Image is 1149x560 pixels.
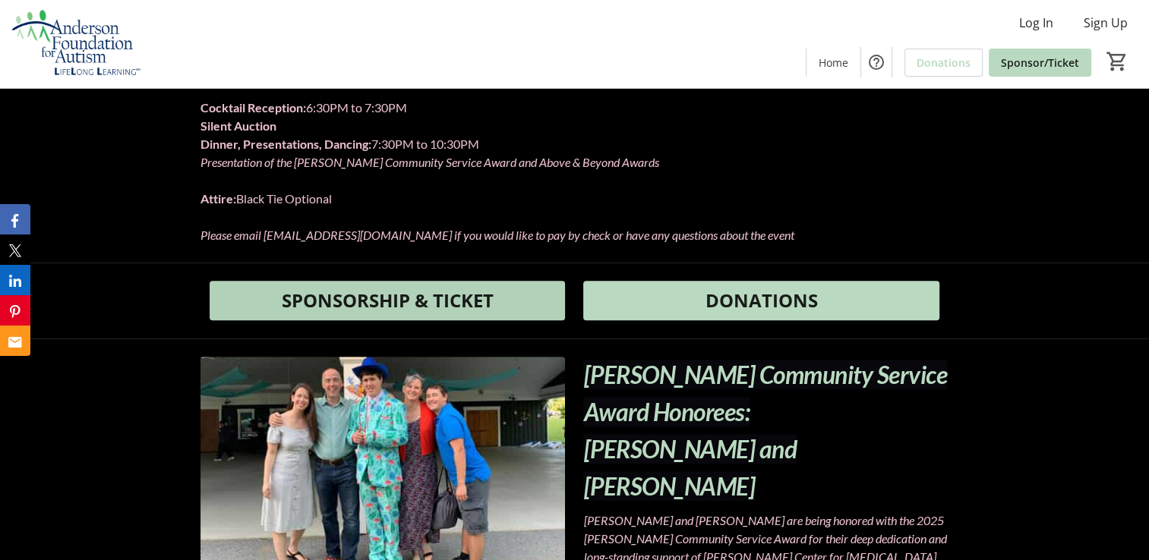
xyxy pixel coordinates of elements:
span: DONATIONS [705,287,818,314]
span: Sign Up [1084,14,1128,32]
strong: Attire: [200,191,236,206]
span: Log In [1019,14,1053,32]
span: Sponsor/Ticket [1001,55,1079,71]
button: Sign Up [1072,11,1140,35]
span: Donations [917,55,971,71]
button: DONATIONS [583,281,939,320]
strong: Silent Auction [200,118,276,133]
em: Please email [EMAIL_ADDRESS][DOMAIN_NAME] if you would like to pay by check or have any questions... [200,228,794,242]
span: 7:30PM to 10:30PM [371,137,479,151]
em: [PERSON_NAME] and [PERSON_NAME] [583,434,797,501]
button: Cart [1103,48,1131,75]
a: Home [807,49,860,77]
span: SPONSORSHIP & TICKET [282,287,494,314]
a: Sponsor/Ticket [989,49,1091,77]
button: Help [861,47,892,77]
span: Home [819,55,848,71]
button: Log In [1007,11,1065,35]
span: 6:30PM to 7:30PM [306,100,407,115]
em: [PERSON_NAME] Community Service Award Honorees: [583,360,947,426]
em: Presentation of the [PERSON_NAME] Community Service Award and Above & Beyond Awards [200,155,659,169]
button: SPONSORSHIP & TICKET [210,281,565,320]
span: Black Tie Optional [236,191,332,206]
strong: Dinner, Presentations, Dancing: [200,137,371,151]
strong: Cocktail Reception: [200,100,306,115]
img: Anderson Foundation for Autism 's Logo [9,6,144,82]
a: Donations [904,49,983,77]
